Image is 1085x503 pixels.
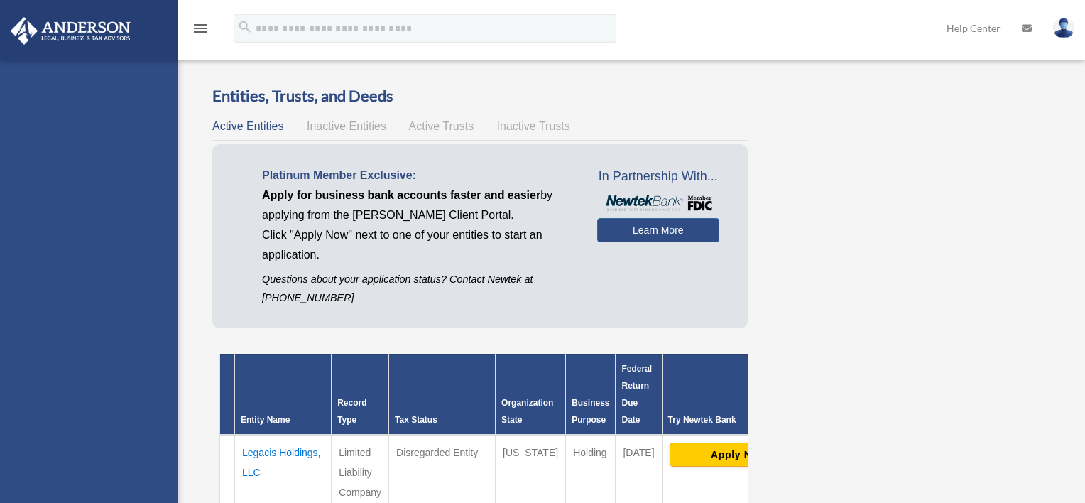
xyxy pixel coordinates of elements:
th: Federal Return Due Date [616,354,662,435]
a: menu [192,25,209,37]
span: Active Trusts [409,120,474,132]
th: Record Type [332,354,389,435]
img: User Pic [1053,18,1074,38]
h3: Entities, Trusts, and Deeds [212,85,748,107]
img: NewtekBankLogoSM.png [604,195,712,211]
th: Entity Name [235,354,332,435]
a: Learn More [597,218,719,242]
p: Questions about your application status? Contact Newtek at [PHONE_NUMBER] [262,271,576,306]
span: In Partnership With... [597,166,719,188]
p: by applying from the [PERSON_NAME] Client Portal. [262,185,576,225]
button: Apply Now [670,443,808,467]
img: Anderson Advisors Platinum Portal [6,17,135,45]
i: search [237,19,253,35]
p: Click "Apply Now" next to one of your entities to start an application. [262,225,576,265]
th: Business Purpose [566,354,616,435]
i: menu [192,20,209,37]
p: Platinum Member Exclusive: [262,166,576,185]
span: Inactive Entities [307,120,386,132]
span: Apply for business bank accounts faster and easier [262,189,540,201]
th: Tax Status [389,354,496,435]
span: Active Entities [212,120,283,132]
th: Organization State [496,354,566,435]
div: Try Newtek Bank [668,411,809,428]
span: Inactive Trusts [497,120,570,132]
